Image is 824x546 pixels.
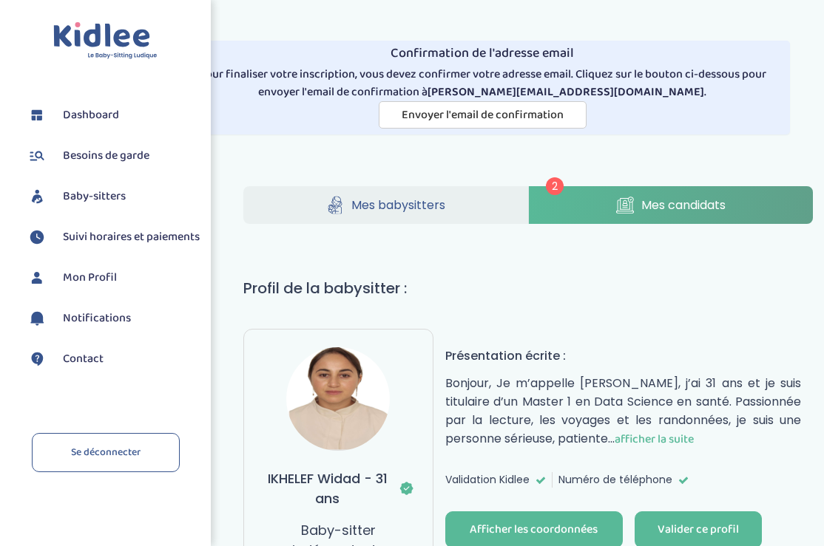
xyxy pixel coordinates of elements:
[26,307,48,330] img: notification.svg
[615,430,694,448] span: afficher la suite
[26,226,48,248] img: suivihoraire.svg
[26,267,48,289] img: profil.svg
[181,47,784,61] h4: Confirmation de l'adresse email
[26,267,200,289] a: Mon Profil
[445,472,530,488] span: Validation Kidlee
[63,106,119,124] span: Dashboard
[529,186,814,224] a: Mes candidats
[262,468,415,508] h3: IKHELEF Widad - 31 ans
[32,433,180,472] a: Se déconnecter
[63,269,117,287] span: Mon Profil
[181,66,784,101] p: Pour finaliser votre inscription, vous devez confirmer votre adresse email. Cliquez sur le bouton...
[26,185,200,208] a: Baby-sitters
[26,348,48,370] img: contact.svg
[26,104,48,126] img: dashboard.svg
[402,106,564,124] span: Envoyer l'email de confirmation
[286,347,390,451] img: avatar
[26,104,200,126] a: Dashboard
[26,226,200,248] a: Suivi horaires et paiements
[63,350,104,368] span: Contact
[26,145,200,167] a: Besoins de garde
[428,83,704,101] strong: [PERSON_NAME][EMAIL_ADDRESS][DOMAIN_NAME]
[641,196,726,214] span: Mes candidats
[26,185,48,208] img: babysitters.svg
[558,472,672,488] span: Numéro de téléphone
[63,310,131,327] span: Notifications
[63,228,200,246] span: Suivi horaires et paiements
[379,101,587,129] button: Envoyer l'email de confirmation
[470,522,598,539] div: Afficher les coordonnées
[243,277,813,299] h1: Profil de la babysitter :
[351,196,445,214] span: Mes babysitters
[445,374,801,448] p: Bonjour, Je m’appelle [PERSON_NAME], j’ai 31 ans et je suis titulaire d’un Master 1 en Data Scien...
[658,522,739,539] div: Valider ce profil
[26,348,200,370] a: Contact
[243,186,528,224] a: Mes babysitters
[63,188,126,205] span: Baby-sitters
[53,22,158,60] img: logo.svg
[546,177,564,195] span: 2
[26,145,48,167] img: besoin.svg
[63,147,149,165] span: Besoins de garde
[445,347,801,365] h4: Présentation écrite :
[26,307,200,330] a: Notifications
